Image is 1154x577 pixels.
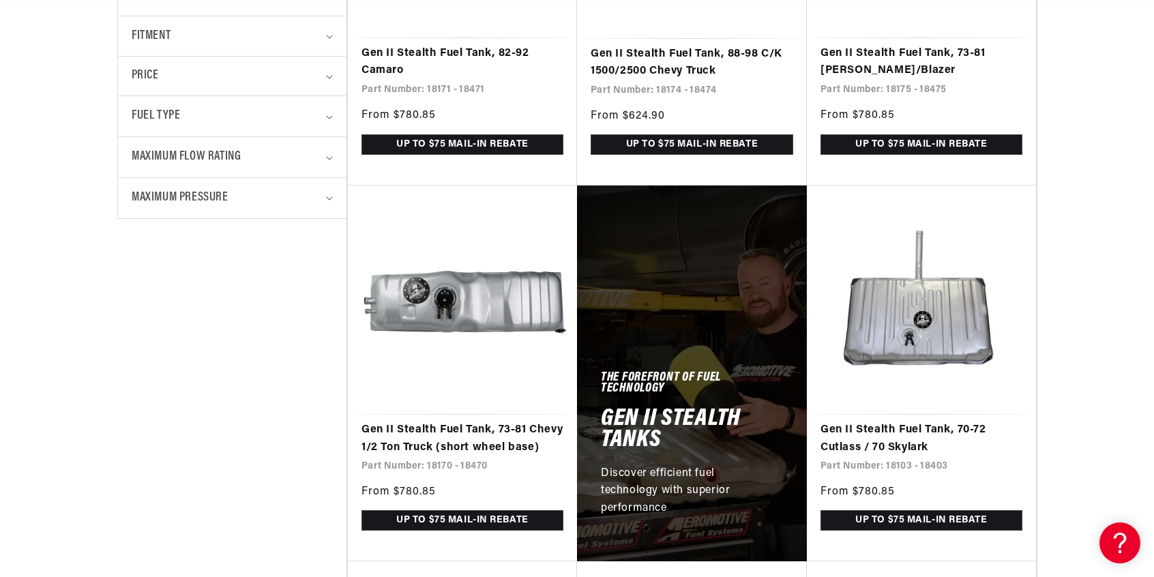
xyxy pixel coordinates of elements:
[132,96,333,136] summary: Fuel Type (0 selected)
[820,421,1022,456] a: Gen II Stealth Fuel Tank, 70-72 Cutlass / 70 Skylark
[132,27,171,46] span: Fitment
[132,106,180,126] span: Fuel Type
[601,465,768,518] p: Discover efficient fuel technology with superior performance
[132,137,333,177] summary: Maximum Flow Rating (0 selected)
[132,147,241,167] span: Maximum Flow Rating
[601,409,783,452] h2: Gen II Stealth Tanks
[361,45,563,80] a: Gen II Stealth Fuel Tank, 82-92 Camaro
[820,45,1022,80] a: Gen II Stealth Fuel Tank, 73-81 [PERSON_NAME]/Blazer
[132,67,158,85] span: Price
[132,188,228,208] span: Maximum Pressure
[132,178,333,218] summary: Maximum Pressure (0 selected)
[132,16,333,57] summary: Fitment (0 selected)
[132,57,333,95] summary: Price
[601,373,783,395] h5: The forefront of fuel technology
[591,46,793,80] a: Gen II Stealth Fuel Tank, 88-98 C/K 1500/2500 Chevy Truck
[361,421,563,456] a: Gen II Stealth Fuel Tank, 73-81 Chevy 1/2 Ton Truck (short wheel base)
